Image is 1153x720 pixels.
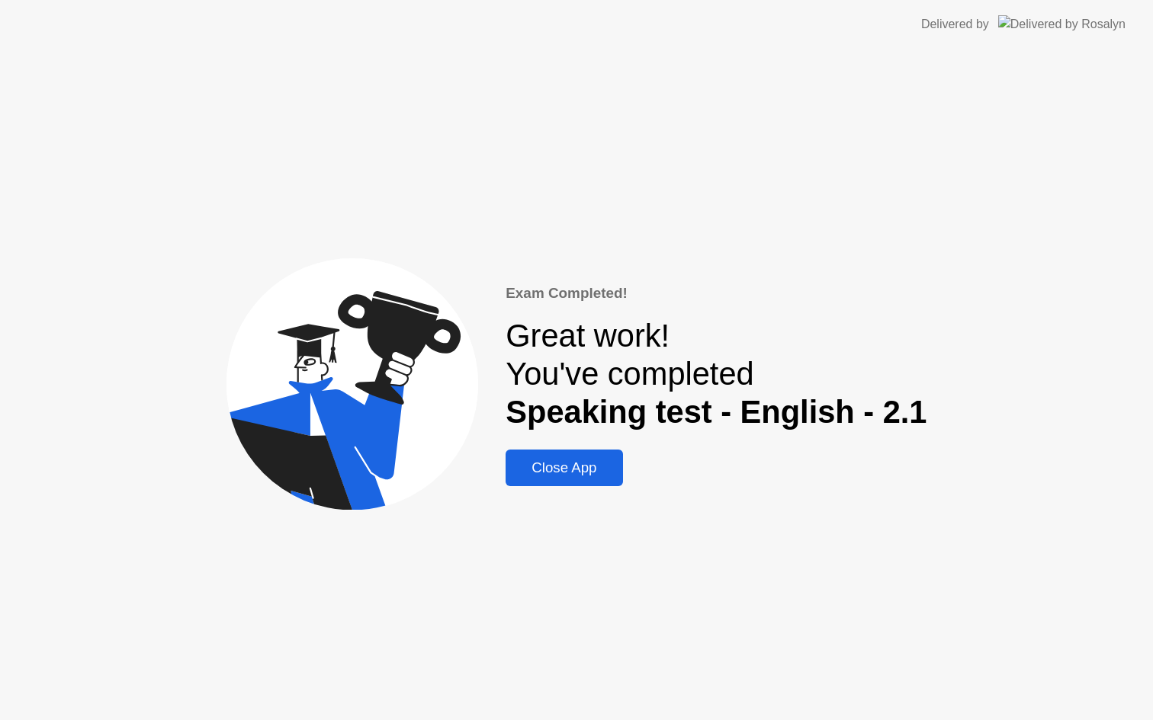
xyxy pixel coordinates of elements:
div: Great work! You've completed [506,317,927,431]
img: Delivered by Rosalyn [998,15,1126,33]
div: Exam Completed! [506,283,927,304]
button: Close App [506,450,622,486]
b: Speaking test - English - 2.1 [506,394,927,430]
div: Delivered by [921,15,989,34]
div: Close App [510,459,618,476]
